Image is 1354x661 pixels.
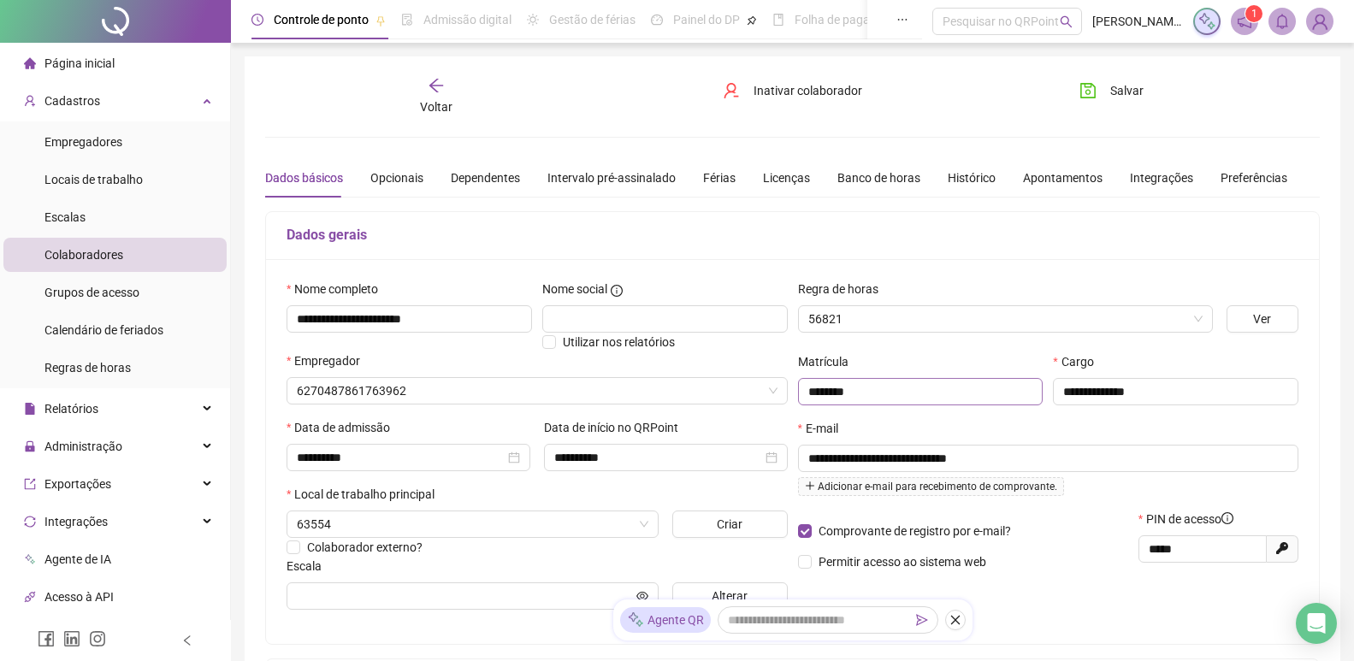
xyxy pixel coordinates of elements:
[808,306,1203,332] span: 56821
[420,100,452,114] span: Voltar
[672,511,787,538] button: Criar
[1092,12,1183,31] span: [PERSON_NAME]
[251,14,263,26] span: clock-circle
[1237,14,1252,29] span: notification
[1307,9,1333,34] img: 59486
[710,77,875,104] button: Inativar colaborador
[798,280,890,298] label: Regra de horas
[297,511,648,537] span: 63554
[1253,310,1271,328] span: Ver
[307,540,423,554] span: Colaborador externo?
[24,591,36,603] span: api
[798,419,849,438] label: E-mail
[24,516,36,528] span: sync
[44,590,114,604] span: Acesso à API
[1274,14,1290,29] span: bell
[949,614,961,626] span: close
[44,440,122,453] span: Administração
[401,14,413,26] span: file-done
[1067,77,1156,104] button: Salvar
[265,168,343,187] div: Dados básicos
[44,135,122,149] span: Empregadores
[717,515,742,534] span: Criar
[24,95,36,107] span: user-add
[703,168,736,187] div: Férias
[819,524,1011,538] span: Comprovante de registro por e-mail?
[819,555,986,569] span: Permitir acesso ao sistema web
[547,168,676,187] div: Intervalo pré-assinalado
[896,14,908,26] span: ellipsis
[287,351,371,370] label: Empregador
[754,81,862,100] span: Inativar colaborador
[627,611,644,629] img: sparkle-icon.fc2bf0ac1784a2077858766a79e2daf3.svg
[297,378,778,404] span: 6270487861763962
[89,630,106,647] span: instagram
[795,13,904,27] span: Folha de pagamento
[44,94,100,108] span: Cadastros
[636,590,648,602] span: eye
[287,280,389,298] label: Nome completo
[611,285,623,297] span: info-circle
[712,587,748,605] span: Alterar
[24,57,36,69] span: home
[44,286,139,299] span: Grupos de acesso
[763,168,810,187] div: Licenças
[1079,82,1097,99] span: save
[1221,512,1233,524] span: info-circle
[44,552,111,566] span: Agente de IA
[24,478,36,490] span: export
[375,15,386,26] span: pushpin
[24,440,36,452] span: lock
[1227,305,1298,333] button: Ver
[181,634,193,646] span: left
[916,614,928,626] span: send
[1296,603,1337,644] div: Open Intercom Messenger
[948,168,996,187] div: Histórico
[44,477,111,491] span: Exportações
[44,361,131,375] span: Regras de horas
[527,14,539,26] span: sun
[287,485,446,504] label: Local de trabalho principal
[1221,168,1287,187] div: Preferências
[1245,5,1262,22] sup: 1
[44,56,115,70] span: Página inicial
[1251,8,1257,20] span: 1
[44,402,98,416] span: Relatórios
[542,280,607,298] span: Nome social
[274,13,369,27] span: Controle de ponto
[837,168,920,187] div: Banco de horas
[24,403,36,415] span: file
[370,168,423,187] div: Opcionais
[673,13,740,27] span: Painel do DP
[451,168,520,187] div: Dependentes
[544,418,689,437] label: Data de início no QRPoint
[1110,81,1144,100] span: Salvar
[287,225,1298,245] h5: Dados gerais
[38,630,55,647] span: facebook
[1060,15,1073,28] span: search
[423,13,511,27] span: Admissão digital
[620,607,711,633] div: Agente QR
[772,14,784,26] span: book
[805,481,815,491] span: plus
[723,82,740,99] span: user-delete
[563,335,675,349] span: Utilizar nos relatórios
[44,323,163,337] span: Calendário de feriados
[1130,168,1193,187] div: Integrações
[672,582,787,610] button: Alterar
[287,557,333,575] label: Escala
[747,15,757,26] span: pushpin
[651,14,663,26] span: dashboard
[428,77,445,94] span: arrow-left
[44,515,108,528] span: Integrações
[44,210,86,224] span: Escalas
[549,13,636,27] span: Gestão de férias
[1146,510,1233,528] span: PIN de acesso
[287,418,401,437] label: Data de admissão
[1023,168,1103,187] div: Apontamentos
[1197,12,1216,31] img: sparkle-icon.fc2bf0ac1784a2077858766a79e2daf3.svg
[44,173,143,186] span: Locais de trabalho
[1053,352,1104,371] label: Cargo
[798,477,1064,496] span: Adicionar e-mail para recebimento de comprovante.
[798,352,860,371] label: Matrícula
